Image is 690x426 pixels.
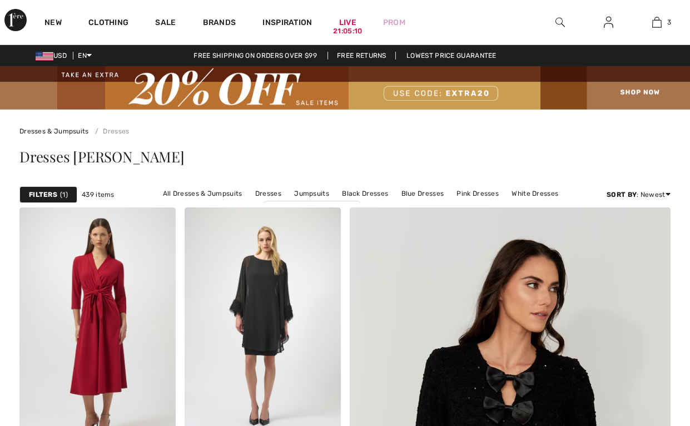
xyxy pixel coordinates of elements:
[91,127,129,135] a: Dresses
[339,17,356,28] a: Live21:05:10
[667,17,671,27] span: 3
[264,201,360,216] a: [PERSON_NAME] Dresses
[36,52,53,61] img: US Dollar
[4,9,27,31] img: 1ère Avenue
[652,16,662,29] img: My Bag
[289,186,335,201] a: Jumpsuits
[595,16,622,29] a: Sign In
[60,190,68,200] span: 1
[607,190,671,200] div: : Newest
[398,52,505,60] a: Lowest Price Guarantee
[362,201,456,216] a: [PERSON_NAME] Dresses
[36,52,71,60] span: USD
[607,191,637,199] strong: Sort By
[396,186,450,201] a: Blue Dresses
[333,26,362,37] div: 21:05:10
[633,16,681,29] a: 3
[19,127,89,135] a: Dresses & Jumpsuits
[88,18,128,29] a: Clothing
[78,52,92,60] span: EN
[29,190,57,200] strong: Filters
[185,52,326,60] a: Free shipping on orders over $99
[327,52,396,60] a: Free Returns
[451,186,504,201] a: Pink Dresses
[262,18,312,29] span: Inspiration
[155,18,176,29] a: Sale
[506,186,564,201] a: White Dresses
[383,17,405,28] a: Prom
[250,186,287,201] a: Dresses
[604,16,613,29] img: My Info
[82,190,115,200] span: 439 items
[555,16,565,29] img: search the website
[44,18,62,29] a: New
[157,186,248,201] a: All Dresses & Jumpsuits
[19,147,184,166] span: Dresses [PERSON_NAME]
[203,18,236,29] a: Brands
[336,186,394,201] a: Black Dresses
